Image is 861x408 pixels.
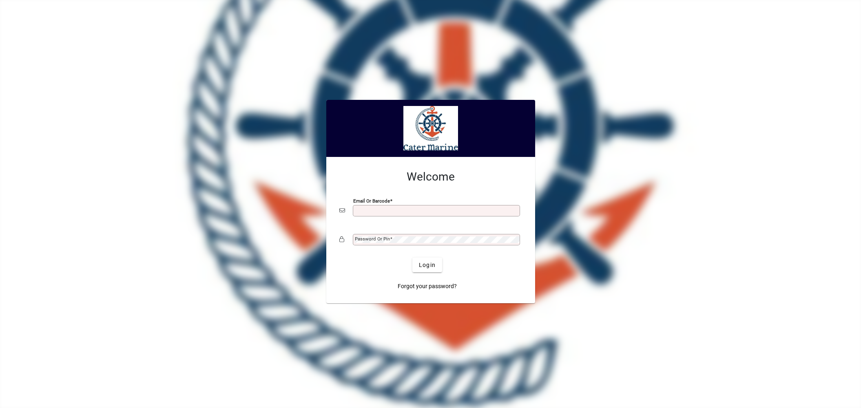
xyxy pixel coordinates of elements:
[355,236,390,242] mat-label: Password or Pin
[339,170,522,184] h2: Welcome
[394,279,460,293] a: Forgot your password?
[412,258,442,272] button: Login
[353,198,390,204] mat-label: Email or Barcode
[398,282,457,291] span: Forgot your password?
[419,261,436,269] span: Login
